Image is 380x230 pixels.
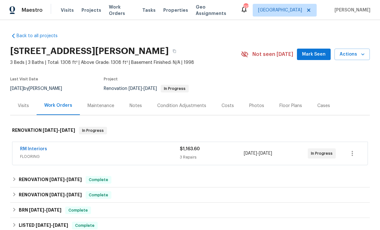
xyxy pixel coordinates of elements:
span: Not seen [DATE] [252,51,293,58]
span: Projects [81,7,101,13]
span: - [129,86,157,91]
span: Properties [163,7,188,13]
span: [DATE] [60,128,75,132]
h6: LISTED [19,222,68,229]
div: BRN [DATE]-[DATE]Complete [10,203,370,218]
span: [DATE] [144,86,157,91]
div: Photos [249,103,264,109]
span: $1,163.60 [180,147,200,151]
button: Copy Address [169,45,180,57]
span: Complete [73,222,97,229]
div: Floor Plans [279,103,302,109]
span: [DATE] [67,193,82,197]
span: - [36,223,68,227]
div: 110 [243,4,248,10]
div: by [PERSON_NAME] [10,85,70,92]
span: Mark Seen [302,51,326,58]
a: Back to all projects [10,33,71,39]
span: Geo Assignments [196,4,233,17]
span: [DATE] [53,223,68,227]
h6: RENOVATION [12,127,75,134]
span: [DATE] [244,151,257,156]
span: [DATE] [29,208,44,212]
span: [GEOGRAPHIC_DATA] [258,7,302,13]
span: Visits [61,7,74,13]
span: - [43,128,75,132]
span: [PERSON_NAME] [332,7,370,13]
span: [DATE] [43,128,58,132]
span: In Progress [80,127,106,134]
span: - [244,150,272,157]
span: In Progress [161,87,188,91]
div: Visits [18,103,29,109]
span: [DATE] [10,86,24,91]
span: [DATE] [67,177,82,182]
span: - [29,208,61,212]
span: [DATE] [129,86,142,91]
span: - [49,193,82,197]
h6: BRN [19,206,61,214]
span: Actions [340,51,365,58]
span: Complete [66,207,90,213]
span: Maestro [22,7,43,13]
span: [DATE] [49,193,65,197]
span: FLOORING [20,153,180,160]
button: Mark Seen [297,49,331,60]
div: Condition Adjustments [157,103,206,109]
span: - [49,177,82,182]
div: RENOVATION [DATE]-[DATE]In Progress [10,120,370,141]
h6: RENOVATION [19,176,82,184]
h6: RENOVATION [19,191,82,199]
span: Complete [86,192,111,198]
span: Complete [86,177,111,183]
span: [DATE] [259,151,272,156]
div: Costs [222,103,234,109]
h2: [STREET_ADDRESS][PERSON_NAME] [10,48,169,54]
div: 3 Repairs [180,154,244,160]
span: Work Orders [109,4,135,17]
span: Renovation [104,86,189,91]
div: Notes [130,103,142,109]
span: [DATE] [46,208,61,212]
span: Project [104,77,118,81]
span: 3 Beds | 3 Baths | Total: 1308 ft² | Above Grade: 1308 ft² | Basement Finished: N/A | 1998 [10,59,241,66]
span: Tasks [142,8,156,12]
span: [DATE] [49,177,65,182]
button: Actions [334,49,370,60]
div: Cases [317,103,330,109]
a: RM Interiors [20,147,47,151]
span: In Progress [311,150,335,157]
span: [DATE] [36,223,51,227]
span: Last Visit Date [10,77,38,81]
div: Work Orders [44,102,72,109]
div: RENOVATION [DATE]-[DATE]Complete [10,187,370,203]
div: RENOVATION [DATE]-[DATE]Complete [10,172,370,187]
div: Maintenance [88,103,114,109]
